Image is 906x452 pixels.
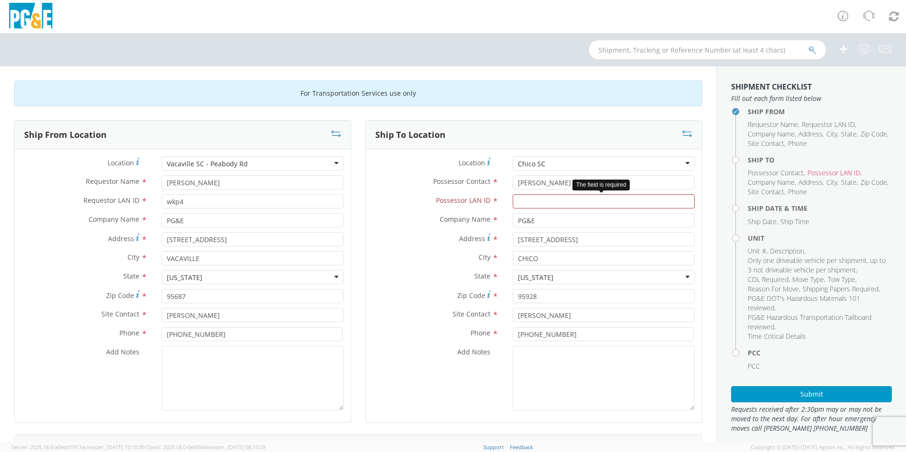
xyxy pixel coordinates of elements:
[106,291,134,300] span: Zip Code
[474,271,490,280] span: State
[841,178,858,187] li: ,
[748,284,799,293] span: Reason For Move
[479,253,490,262] span: City
[748,256,889,275] li: ,
[748,217,777,226] span: Ship Date
[459,158,485,167] span: Location
[748,187,786,197] li: ,
[841,129,858,139] li: ,
[861,129,888,139] li: ,
[770,246,804,255] span: Description
[146,443,265,451] span: Client: 2025.18.0-0e69584
[518,273,553,282] div: [US_STATE]
[7,3,54,31] img: pge-logo-06675f144f4cfa6a6814.png
[826,129,839,139] li: ,
[748,362,760,371] span: PCC
[788,139,807,148] span: Phone
[731,405,892,433] span: Requests received after 2:30pm may or may not be moved to the next day. For after hour emergency ...
[123,271,139,280] span: State
[798,129,823,138] span: Address
[572,180,630,190] div: The field is required
[127,253,139,262] span: City
[748,349,892,356] h4: PCC
[861,129,887,138] span: Zip Code
[780,217,809,226] span: Ship Time
[453,309,490,318] span: Site Contact
[748,275,788,284] span: CDL Required
[748,178,796,187] li: ,
[841,178,857,187] span: State
[457,291,485,300] span: Zip Code
[807,168,862,178] li: ,
[770,246,806,256] li: ,
[748,313,871,331] span: PG&E Hazardous Transportation Tailboard reviewed
[87,443,145,451] span: master, [DATE] 10:10:00
[802,120,855,129] span: Requestor LAN ID
[748,168,804,177] span: Possessor Contact
[436,196,490,205] span: Possessor LAN ID
[89,215,139,224] span: Company Name
[14,81,702,106] div: For Transportation Services use only
[826,178,837,187] span: City
[748,120,799,129] li: ,
[101,309,139,318] span: Site Contact
[748,139,786,148] li: ,
[802,120,856,129] li: ,
[471,328,490,337] span: Phone
[748,120,798,129] span: Requestor Name
[440,215,490,224] span: Company Name
[86,177,139,186] span: Requestor Name
[798,129,824,139] li: ,
[108,234,134,243] span: Address
[208,443,265,451] span: master, [DATE] 08:10:29
[731,386,892,402] button: Submit
[518,159,545,169] div: Chico SC
[748,156,892,163] h4: Ship To
[106,347,139,356] span: Add Notes
[748,129,796,139] li: ,
[861,178,888,187] li: ,
[167,273,202,282] div: [US_STATE]
[807,168,861,177] span: Possessor LAN ID
[83,196,139,205] span: Requestor LAN ID
[828,275,855,284] span: Tow Type
[748,168,805,178] li: ,
[803,284,880,294] li: ,
[167,159,248,169] div: Vacaville SC - Peabody Rd
[748,205,892,212] h4: Ship Date & Time
[24,130,107,140] h3: Ship From Location
[119,328,139,337] span: Phone
[731,81,812,92] strong: Shipment Checklist
[788,187,807,196] span: Phone
[459,234,485,243] span: Address
[748,256,886,274] span: Only one driveable vehicle per shipment, up to 3 not driveable vehicle per shipment
[748,275,790,284] li: ,
[11,443,145,451] span: Server: 2025.18.0-a0edd1917ac
[748,246,768,256] li: ,
[748,313,889,332] li: ,
[748,284,800,294] li: ,
[841,129,857,138] span: State
[861,178,887,187] span: Zip Code
[748,294,889,313] li: ,
[826,178,839,187] li: ,
[433,177,490,186] span: Possessor Contact
[751,443,895,451] span: Copyright © [DATE]-[DATE] Agistix Inc., All Rights Reserved
[375,130,445,140] h3: Ship To Location
[748,129,795,138] span: Company Name
[483,443,504,451] a: Support
[748,217,778,226] li: ,
[748,108,892,115] h4: Ship From
[108,158,134,167] span: Location
[510,443,533,451] a: Feedback
[457,347,490,356] span: Add Notes
[748,235,892,242] h4: Unit
[803,284,879,293] span: Shipping Papers Required
[792,275,825,284] li: ,
[826,129,837,138] span: City
[792,275,824,284] span: Move Type
[748,332,806,341] span: Time Critical Details
[798,178,823,187] span: Address
[589,40,826,59] input: Shipment, Tracking or Reference Number (at least 4 chars)
[748,246,766,255] span: Unit #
